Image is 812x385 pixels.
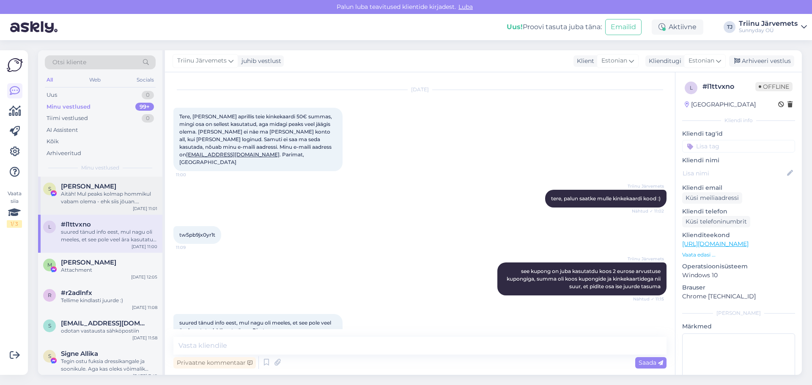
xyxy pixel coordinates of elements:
div: Uus [47,91,57,99]
div: Aktiivne [652,19,703,35]
div: Arhiveeri vestlus [729,55,794,67]
div: Klient [573,57,594,66]
span: 11:00 [176,172,208,178]
div: [DATE] 7:42 [133,373,157,379]
span: Estonian [689,56,714,66]
div: Kliendi info [682,117,795,124]
button: Emailid [605,19,642,35]
p: Windows 10 [682,271,795,280]
span: Tere, [PERSON_NAME] aprillis teie kinkekaardi 50€ summas, mingi osa on sellest kasutatud, aga mid... [179,113,333,165]
span: see kupong on juba kasutatdu koos 2 eurose arvustuse kupongiga, summa oli koos kupongide ja kinke... [507,268,662,289]
div: Tiimi vestlused [47,114,88,123]
div: [DATE] 12:05 [131,274,157,280]
div: All [45,74,55,85]
div: odotan vastausta sähköpostiin [61,327,157,335]
div: Triinu Järvemets [739,20,798,27]
div: Socials [135,74,156,85]
p: Klienditeekond [682,231,795,240]
div: [GEOGRAPHIC_DATA] [685,100,756,109]
div: [DATE] [173,86,667,93]
span: Offline [755,82,793,91]
div: Minu vestlused [47,103,91,111]
div: 0 [142,114,154,123]
div: [DATE] 11:58 [132,335,157,341]
p: Chrome [TECHNICAL_ID] [682,292,795,301]
p: Kliendi tag'id [682,129,795,138]
div: [PERSON_NAME] [682,309,795,317]
span: Margit Salk [61,259,116,266]
div: Sunnyday OÜ [739,27,798,34]
span: S [48,353,51,359]
span: Sirel Rootsma [61,183,116,190]
span: tere, palun saatke mulle kinkekaardi kood :) [551,195,661,202]
p: Kliendi email [682,183,795,192]
div: Web [88,74,102,85]
span: suured tänud info eest, mul nagu oli meeles, et see pole veel ära kasutatud :) Ilusat päeva, Piret [179,319,332,333]
input: Lisa nimi [683,169,785,178]
span: r [48,292,52,298]
div: 0 [142,91,154,99]
div: [DATE] 11:00 [132,243,157,250]
span: Saada [639,359,663,366]
div: Tegin ostu fuksia dressikangale ja soonikule. Aga kas oleks võimalik saada dressikanga näidiseid,... [61,358,157,373]
span: Luba [456,3,475,11]
input: Lisa tag [682,140,795,153]
p: Kliendi telefon [682,207,795,216]
span: Estonian [601,56,627,66]
span: #l1ttvxno [61,221,91,228]
span: Signe Allika [61,350,98,358]
span: Triinu Järvemets [628,256,664,262]
p: Märkmed [682,322,795,331]
p: Operatsioonisüsteem [682,262,795,271]
div: Attachment [61,266,157,274]
div: Aitäh! Mul peaks kolmap hommikul vabam olema - ehk siis jõuan. [PERSON_NAME] eelnevalt [PERSON_NA... [61,190,157,205]
div: AI Assistent [47,126,78,134]
span: sanna.ylijaasko@gmail.com [61,319,149,327]
a: [EMAIL_ADDRESS][DOMAIN_NAME] [186,151,280,158]
div: Kõik [47,137,59,146]
div: Privaatne kommentaar [173,357,256,369]
div: [DATE] 11:01 [133,205,157,212]
span: Triinu Järvemets [628,183,664,189]
a: [URL][DOMAIN_NAME] [682,240,749,248]
div: Klienditugi [645,57,681,66]
span: 11:09 [176,244,208,251]
span: Nähtud ✓ 11:02 [632,208,664,214]
span: Nähtud ✓ 11:15 [632,296,664,302]
span: l [48,224,51,230]
span: S [48,186,51,192]
span: #r2adlnfx [61,289,92,297]
a: Triinu JärvemetsSunnyday OÜ [739,20,807,34]
div: Küsi telefoninumbrit [682,216,750,227]
div: 1 / 3 [7,220,22,228]
span: l [690,85,693,91]
div: Proovi tasuta juba täna: [507,22,602,32]
div: suured tänud info eest, mul nagu oli meeles, et see pole veel ära kasutatud :) Ilusat päeva, Piret [61,228,157,243]
div: 99+ [135,103,154,111]
b: Uus! [507,23,523,31]
span: tw5pb9jx0yr1t [179,232,215,238]
span: Otsi kliente [52,58,86,67]
div: Tellime kindlasti juurde :) [61,297,157,304]
div: [DATE] 11:08 [132,304,157,311]
div: Küsi meiliaadressi [682,192,742,204]
span: s [48,322,51,329]
p: Vaata edasi ... [682,251,795,259]
span: Triinu Järvemets [177,56,227,66]
img: Askly Logo [7,57,23,73]
span: M [47,262,52,268]
div: # l1ttvxno [702,82,755,92]
div: Arhiveeritud [47,149,81,158]
p: Kliendi nimi [682,156,795,165]
span: Minu vestlused [81,164,119,172]
p: Brauser [682,283,795,292]
div: TJ [724,21,735,33]
div: Vaata siia [7,190,22,228]
div: juhib vestlust [238,57,281,66]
